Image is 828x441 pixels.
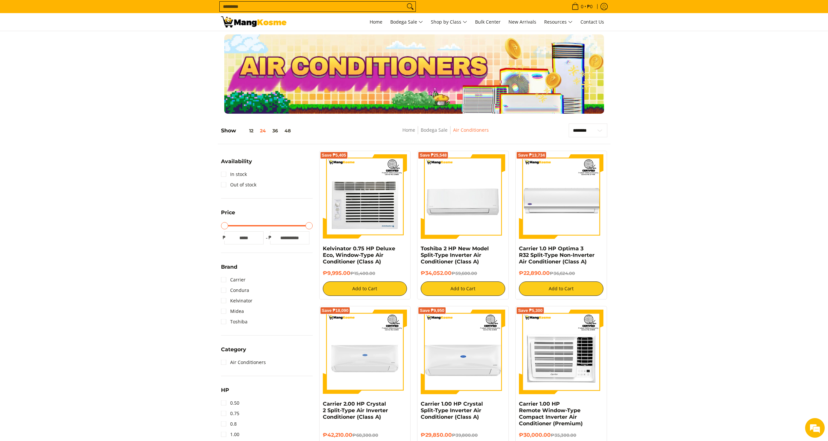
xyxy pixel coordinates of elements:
span: Brand [221,264,237,270]
button: 12 [236,128,257,133]
a: Bodega Sale [421,127,448,133]
a: Carrier 1.0 HP Optima 3 R32 Split-Type Non-Inverter Air Conditioner (Class A) [519,245,595,265]
span: Bodega Sale [390,18,423,26]
img: Carrier 1.00 HP Crystal Split-Type Inverter Air Conditioner (Class A) [421,310,505,394]
a: Out of stock [221,180,256,190]
span: Save ₱5,405 [322,153,346,157]
button: 24 [257,128,269,133]
a: Condura [221,285,249,296]
img: Carrier 2.00 HP Crystal 2 Split-Type Air Inverter Conditioner (Class A) [323,310,407,394]
span: ₱ [221,234,228,241]
h6: ₱34,052.00 [421,270,505,277]
h5: Show [221,127,294,134]
a: Carrier 1.00 HP Crystal Split-Type Inverter Air Conditioner (Class A) [421,401,483,420]
h6: ₱9,995.00 [323,270,407,277]
h6: ₱42,210.00 [323,432,407,438]
a: Shop by Class [428,13,470,31]
a: Bulk Center [472,13,504,31]
span: Save ₱25,548 [420,153,447,157]
button: Search [405,2,415,11]
span: Shop by Class [431,18,467,26]
img: Carrier 1.00 HP Remote Window-Type Compact Inverter Air Conditioner (Premium) [519,310,603,394]
a: 1.00 [221,429,239,440]
summary: Open [221,210,235,220]
nav: Breadcrumbs [354,126,536,141]
a: Midea [221,306,244,316]
a: Carrier 1.00 HP Remote Window-Type Compact Inverter Air Conditioner (Premium) [519,401,583,427]
h6: ₱22,890.00 [519,270,603,277]
span: Price [221,210,235,215]
summary: Open [221,388,229,398]
a: In stock [221,169,247,180]
a: Contact Us [577,13,607,31]
span: Bulk Center [475,19,501,25]
a: Toshiba [221,316,248,327]
img: Carrier 1.0 HP Optima 3 R32 Split-Type Non-Inverter Air Conditioner (Class A) [519,154,603,239]
button: Add to Cart [421,281,505,296]
summary: Open [221,264,237,275]
a: 0.8 [221,419,237,429]
button: Add to Cart [323,281,407,296]
a: 0.50 [221,398,239,408]
span: Home [370,19,382,25]
span: Save ₱9,950 [420,309,444,313]
button: 48 [281,128,294,133]
span: Availability [221,159,252,164]
span: Category [221,347,246,352]
del: ₱60,300.00 [352,432,378,438]
span: Contact Us [580,19,604,25]
span: • [570,3,595,10]
span: Save ₱5,300 [518,309,543,313]
a: Bodega Sale [387,13,426,31]
del: ₱59,600.00 [451,271,477,276]
span: ₱0 [586,4,594,9]
a: Air Conditioners [221,357,266,368]
a: Kelvinator [221,296,252,306]
del: ₱35,300.00 [551,432,576,438]
a: Carrier 2.00 HP Crystal 2 Split-Type Air Inverter Conditioner (Class A) [323,401,388,420]
span: Resources [544,18,573,26]
button: Add to Cart [519,281,603,296]
del: ₱15,400.00 [350,271,375,276]
button: 36 [269,128,281,133]
del: ₱39,800.00 [452,432,478,438]
summary: Open [221,347,246,357]
a: Home [366,13,386,31]
h6: ₱30,000.00 [519,432,603,438]
a: Toshiba 2 HP New Model Split-Type Inverter Air Conditioner (Class A) [421,245,489,265]
span: Save ₱18,090 [322,309,349,313]
nav: Main Menu [293,13,607,31]
span: ₱ [267,234,273,241]
h6: ₱29,850.00 [421,432,505,438]
summary: Open [221,159,252,169]
a: New Arrivals [505,13,540,31]
a: 0.75 [221,408,239,419]
a: Air Conditioners [453,127,489,133]
span: 0 [580,4,584,9]
span: New Arrivals [508,19,536,25]
img: Toshiba 2 HP New Model Split-Type Inverter Air Conditioner (Class A) [421,154,505,239]
img: Bodega Sale Aircon l Mang Kosme: Home Appliances Warehouse Sale [221,16,286,28]
a: Carrier [221,275,246,285]
a: Kelvinator 0.75 HP Deluxe Eco, Window-Type Air Conditioner (Class A) [323,245,395,265]
a: Home [402,127,415,133]
img: Kelvinator 0.75 HP Deluxe Eco, Window-Type Air Conditioner (Class A) [323,154,407,239]
span: Save ₱13,734 [518,153,545,157]
span: HP [221,388,229,393]
del: ₱36,624.00 [550,271,575,276]
a: Resources [541,13,576,31]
